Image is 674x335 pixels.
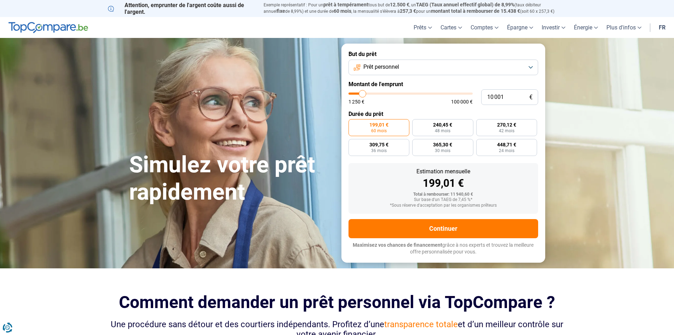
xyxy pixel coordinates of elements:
span: 12.500 € [390,2,409,7]
button: Continuer [348,219,538,238]
a: Plus d'infos [602,17,646,38]
span: TAEG (Taux annuel effectif global) de 8,99% [416,2,514,7]
span: 48 mois [435,129,450,133]
a: Épargne [503,17,537,38]
label: Montant de l'emprunt [348,81,538,88]
div: Estimation mensuelle [354,169,532,174]
div: Sur base d'un TAEG de 7,45 %* [354,197,532,202]
div: *Sous réserve d'acceptation par les organismes prêteurs [354,203,532,208]
span: 1 250 € [348,99,364,104]
span: prêt à tempérament [323,2,368,7]
span: 270,12 € [497,122,516,127]
span: 24 mois [499,149,514,153]
a: Investir [537,17,570,38]
span: 30 mois [435,149,450,153]
span: fixe [277,8,285,14]
span: 60 mois [371,129,387,133]
span: transparence totale [384,319,458,329]
span: 199,01 € [369,122,388,127]
label: But du prêt [348,51,538,57]
a: Énergie [570,17,602,38]
span: Prêt personnel [363,63,399,71]
h2: Comment demander un prêt personnel via TopCompare ? [108,292,566,312]
span: 60 mois [334,8,351,14]
div: 199,01 € [354,178,532,189]
div: Total à rembourser: 11 940,60 € [354,192,532,197]
span: 240,45 € [433,122,452,127]
span: 365,30 € [433,142,452,147]
a: fr [655,17,670,38]
span: € [529,94,532,100]
button: Prêt personnel [348,60,538,75]
span: 448,71 € [497,142,516,147]
a: Comptes [466,17,503,38]
span: 100 000 € [451,99,473,104]
p: grâce à nos experts et trouvez la meilleure offre personnalisée pour vous. [348,242,538,256]
span: 36 mois [371,149,387,153]
h1: Simulez votre prêt rapidement [129,151,333,206]
p: Attention, emprunter de l'argent coûte aussi de l'argent. [108,2,255,15]
label: Durée du prêt [348,111,538,117]
p: Exemple représentatif : Pour un tous but de , un (taux débiteur annuel de 8,99%) et une durée de ... [264,2,566,15]
a: Cartes [436,17,466,38]
a: Prêts [409,17,436,38]
span: Maximisez vos chances de financement [353,242,442,248]
span: 257,3 € [400,8,416,14]
span: montant total à rembourser de 15.438 € [431,8,520,14]
span: 309,75 € [369,142,388,147]
img: TopCompare [8,22,88,33]
span: 42 mois [499,129,514,133]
